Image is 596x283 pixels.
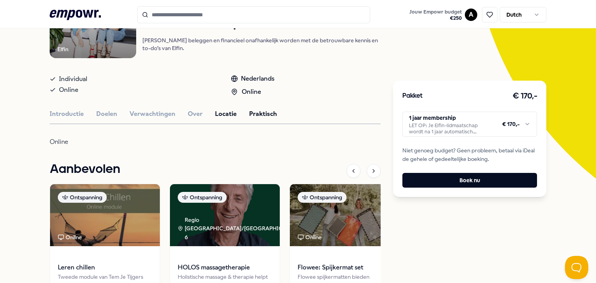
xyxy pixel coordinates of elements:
button: A [465,9,477,21]
span: HOLOS massagetherapie [178,262,272,273]
span: € 250 [409,15,462,21]
span: Flowee: Spijkermat set [298,262,392,273]
span: Jouw Empowr budget [409,9,462,15]
div: Online [58,233,82,242]
button: Introductie [50,109,84,119]
input: Search for products, categories or subcategories [137,6,370,23]
div: Ontspanning [298,192,347,203]
p: Online [50,136,302,147]
p: [PERSON_NAME] beleggen en financieel onafhankelijk worden met de betrouwbare kennis en to-do’s va... [142,36,381,52]
div: Ontspanning [178,192,227,203]
span: Online [59,85,78,95]
div: Online [298,233,322,242]
img: package image [170,184,280,246]
img: package image [290,184,400,246]
button: Jouw Empowr budget€250 [408,7,463,23]
div: Regio [GEOGRAPHIC_DATA]/[GEOGRAPHIC_DATA] + 6 [178,216,306,242]
div: Elfin [57,45,68,53]
button: Doelen [96,109,117,119]
iframe: Help Scout Beacon - Open [565,256,588,279]
div: Online [231,87,274,97]
button: Over [188,109,203,119]
button: Verwachtingen [130,109,175,119]
button: Praktisch [249,109,277,119]
h3: € 170,- [513,90,537,102]
span: Leren chillen [58,262,152,273]
button: Locatie [215,109,237,119]
div: Nederlands [231,74,274,84]
button: Boek nu [402,173,537,188]
div: Ontspanning [58,192,107,203]
span: Niet genoeg budget? Geen probleem, betaal via iDeal de gehele of gedeeltelijke boeking. [402,146,537,164]
a: Jouw Empowr budget€250 [406,7,465,23]
span: Individual [59,74,87,85]
img: package image [50,184,160,246]
h1: Aanbevolen [50,160,120,179]
h3: Pakket [402,91,423,101]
